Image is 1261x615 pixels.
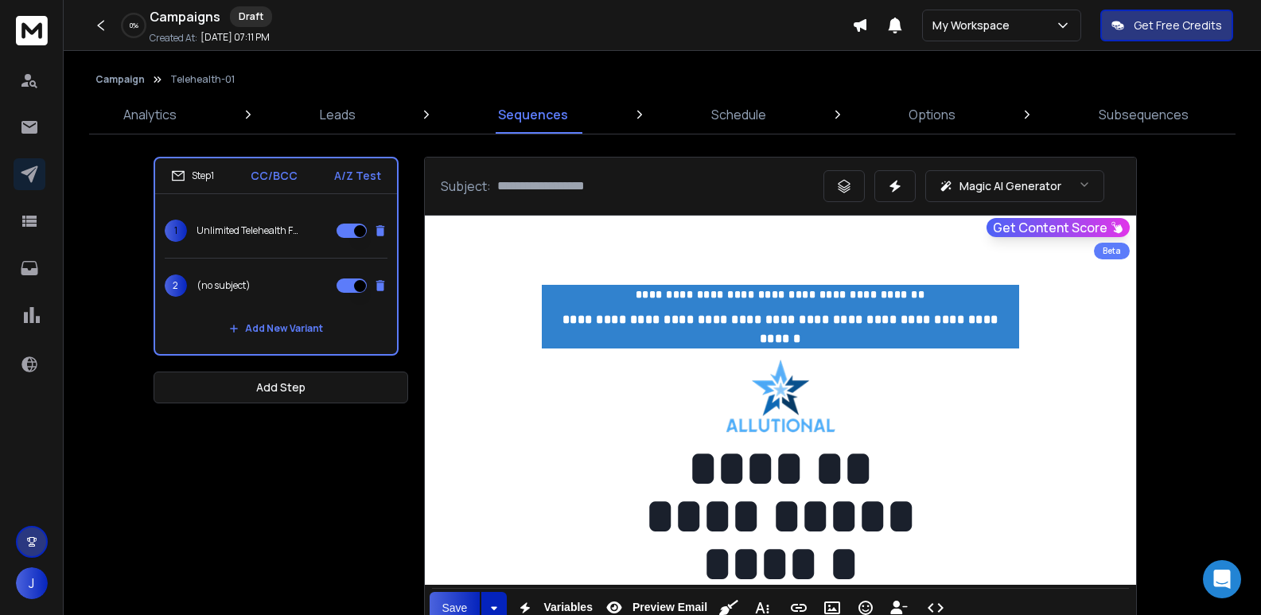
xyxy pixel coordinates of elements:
[959,178,1061,194] p: Magic AI Generator
[702,95,776,134] a: Schedule
[1099,105,1189,124] p: Subsequences
[16,567,48,599] button: J
[1100,10,1233,41] button: Get Free Credits
[251,168,298,184] p: CC/BCC
[899,95,965,134] a: Options
[1094,243,1130,259] div: Beta
[200,31,270,44] p: [DATE] 07:11 PM
[498,105,568,124] p: Sequences
[441,177,491,196] p: Subject:
[216,313,336,344] button: Add New Variant
[171,169,214,183] div: Step 1
[150,7,220,26] h1: Campaigns
[925,170,1104,202] button: Magic AI Generator
[540,601,596,614] span: Variables
[711,105,766,124] p: Schedule
[123,105,177,124] p: Analytics
[114,95,186,134] a: Analytics
[170,73,235,86] p: Telehealth-01
[130,21,138,30] p: 0 %
[154,372,408,403] button: Add Step
[150,32,197,45] p: Created At:
[165,220,187,242] span: 1
[1089,95,1198,134] a: Subsequences
[154,157,399,356] li: Step1CC/BCCA/Z Test1Unlimited Telehealth For Your Entire Family...2(no subject)Add New Variant
[629,601,710,614] span: Preview Email
[197,279,251,292] p: (no subject)
[987,218,1130,237] button: Get Content Score
[909,105,955,124] p: Options
[1203,560,1241,598] div: Open Intercom Messenger
[310,95,365,134] a: Leads
[488,95,578,134] a: Sequences
[320,105,356,124] p: Leads
[197,224,298,237] p: Unlimited Telehealth For Your Entire Family...
[95,73,145,86] button: Campaign
[165,274,187,297] span: 2
[932,18,1016,33] p: My Workspace
[1134,18,1222,33] p: Get Free Credits
[334,168,381,184] p: A/Z Test
[230,6,272,27] div: Draft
